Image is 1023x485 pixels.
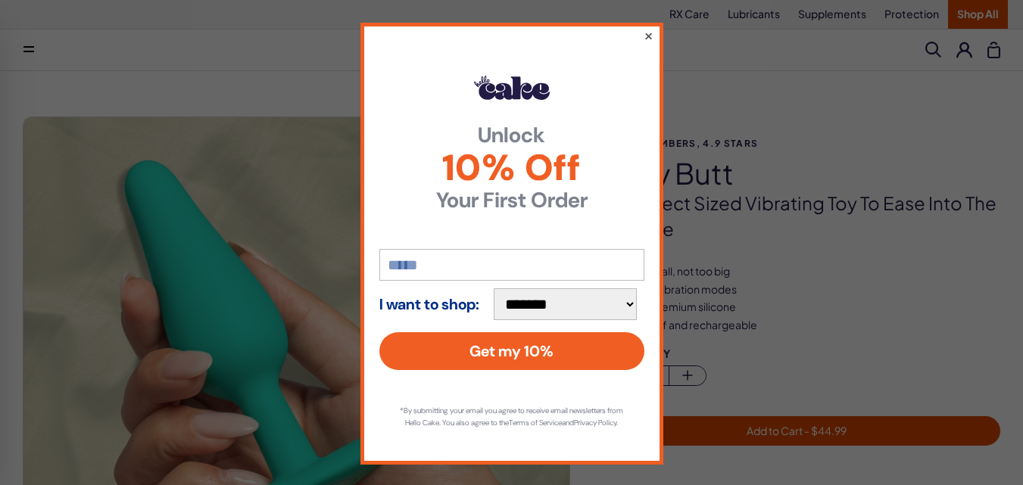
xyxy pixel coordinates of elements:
[395,405,629,429] p: *By submitting your email you agree to receive email newsletters from Hello Cake. You also agree ...
[379,332,644,370] button: Get my 10%
[574,418,616,427] a: Privacy Policy
[379,125,644,146] strong: Unlock
[379,296,479,312] strong: I want to shop:
[509,418,562,427] a: Terms of Service
[474,76,550,100] img: Hello Cake
[379,190,644,211] strong: Your First Order
[379,150,644,186] span: 10% Off
[643,26,653,45] button: ×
